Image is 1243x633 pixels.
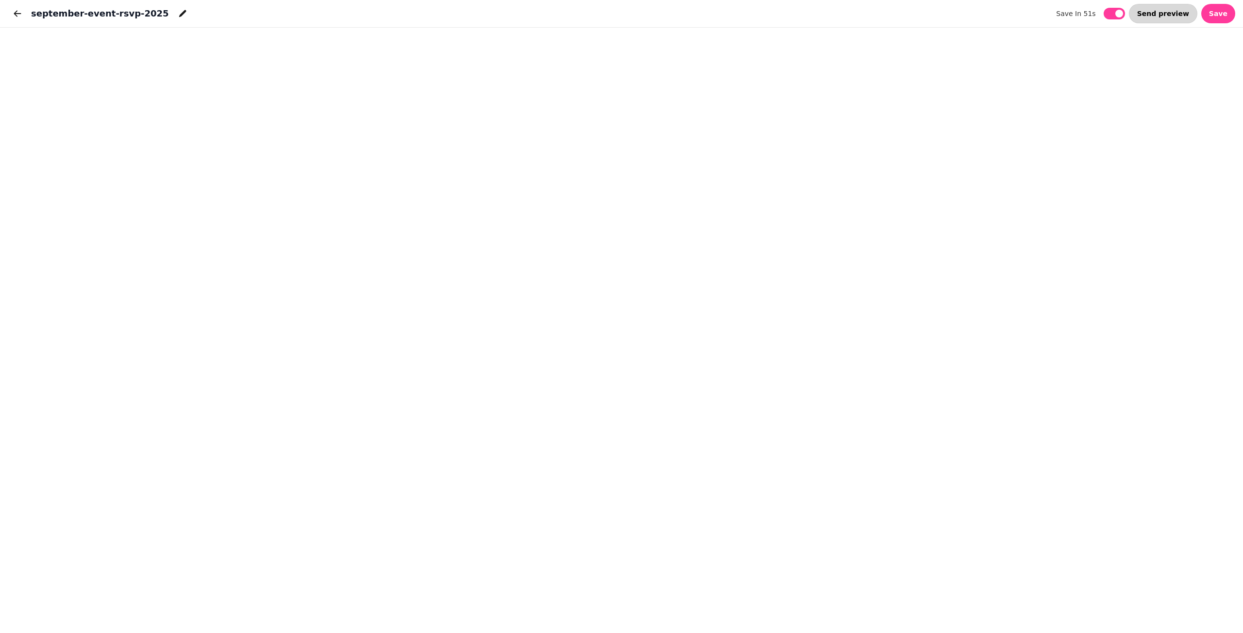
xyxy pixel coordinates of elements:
button: Save [1201,4,1235,23]
span: Send preview [1137,10,1189,17]
button: Send preview [1129,4,1197,23]
label: save in 51s [1056,8,1095,19]
h1: september-event-rsvp-2025 [31,7,169,20]
span: Save [1209,10,1227,17]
